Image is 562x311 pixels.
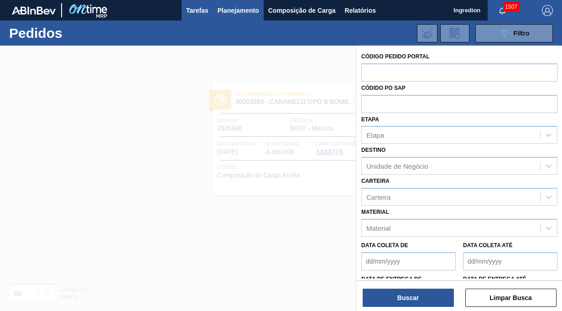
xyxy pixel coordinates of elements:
label: Data de Entrega até [463,276,526,282]
img: Logout [542,5,553,16]
span: Planejamento [218,5,259,16]
label: Códido PO SAP [361,85,406,91]
span: Filtro [514,30,530,37]
span: Composição de Carga [268,5,336,16]
h1: Pedidos [9,28,134,38]
input: dd/mm/yyyy [361,252,456,270]
label: Carteira [361,178,390,184]
div: Carteira [366,193,390,201]
label: Etapa [361,116,379,123]
div: Importar Negociações dos Pedidos [417,24,437,42]
span: Tarefas [186,5,208,16]
div: Etapa [366,131,384,139]
button: Notificações [488,4,517,17]
div: Unidade de Negócio [366,162,428,170]
span: 1507 [503,2,519,12]
label: Data coleta de [361,242,408,249]
div: Solicitação de Revisão de Pedidos [440,24,469,42]
label: Data de Entrega de [361,276,422,282]
label: Material [361,209,389,215]
label: Data coleta até [463,242,512,249]
label: Código Pedido Portal [361,53,430,60]
input: dd/mm/yyyy [463,252,557,270]
img: TNhmsLtSVTkK8tSr43FrP2fwEKptu5GPRR3wAAAABJRU5ErkJggg== [12,6,56,15]
span: Relatórios [345,5,376,16]
label: Destino [361,147,385,153]
button: Filtro [475,24,553,42]
div: Material [366,224,390,232]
